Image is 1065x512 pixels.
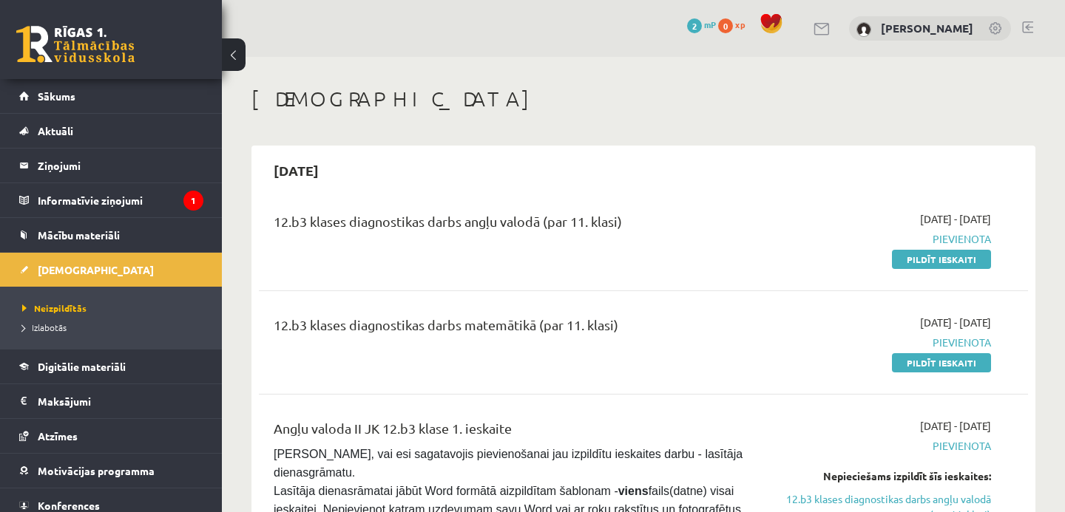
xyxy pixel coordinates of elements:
span: Sākums [38,89,75,103]
a: Mācību materiāli [19,218,203,252]
span: Pievienota [767,335,991,350]
span: Motivācijas programma [38,464,155,477]
i: 1 [183,191,203,211]
span: Izlabotās [22,321,67,333]
legend: Informatīvie ziņojumi [38,183,203,217]
h1: [DEMOGRAPHIC_DATA] [251,86,1035,112]
span: [DATE] - [DATE] [920,211,991,227]
span: Atzīmes [38,429,78,443]
a: 0 xp [718,18,752,30]
span: Mācību materiāli [38,228,120,242]
div: Nepieciešams izpildīt šīs ieskaites: [767,468,991,484]
a: Maksājumi [19,384,203,418]
span: Aktuāli [38,124,73,137]
span: [DEMOGRAPHIC_DATA] [38,263,154,276]
strong: viens [618,485,649,497]
a: Digitālie materiāli [19,349,203,383]
div: 12.b3 klases diagnostikas darbs matemātikā (par 11. klasi) [274,315,745,342]
legend: Maksājumi [38,384,203,418]
a: Informatīvie ziņojumi1 [19,183,203,217]
span: 0 [718,18,733,33]
a: 2 mP [687,18,716,30]
a: Pildīt ieskaiti [892,353,991,372]
a: Izlabotās [22,321,207,334]
a: Atzīmes [19,419,203,453]
div: Angļu valoda II JK 12.b3 klase 1. ieskaite [274,418,745,446]
span: Pievienota [767,438,991,454]
a: Neizpildītās [22,301,207,315]
a: Sākums [19,79,203,113]
a: Aktuāli [19,114,203,148]
span: Konferences [38,499,100,512]
a: Ziņojumi [19,149,203,182]
a: Motivācijas programma [19,454,203,488]
span: Neizpildītās [22,302,87,314]
a: Rīgas 1. Tālmācības vidusskola [16,26,135,63]
span: xp [735,18,745,30]
a: [PERSON_NAME] [881,21,973,35]
div: 12.b3 klases diagnostikas darbs angļu valodā (par 11. klasi) [274,211,745,239]
span: [DATE] - [DATE] [920,315,991,330]
img: Lolita Stauere [856,22,871,37]
span: 2 [687,18,702,33]
span: [DATE] - [DATE] [920,418,991,434]
span: Digitālie materiāli [38,360,126,373]
h2: [DATE] [259,153,334,188]
span: Pievienota [767,231,991,247]
a: [DEMOGRAPHIC_DATA] [19,253,203,287]
span: mP [704,18,716,30]
a: Pildīt ieskaiti [892,250,991,269]
legend: Ziņojumi [38,149,203,182]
